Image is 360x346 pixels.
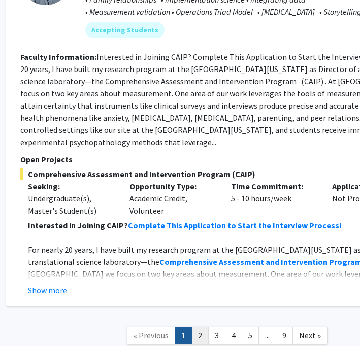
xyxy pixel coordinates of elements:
[28,284,67,296] button: Show more
[8,300,43,338] iframe: Chat
[292,327,328,344] a: Next
[28,220,128,230] strong: Interested in Joining CAIP?
[28,180,114,192] p: Seeking:
[175,327,192,344] a: 1
[223,180,325,217] div: 5 - 10 hours/week
[265,330,270,340] span: ...
[127,327,175,344] a: Previous Page
[134,330,169,340] span: « Previous
[208,327,225,344] a: 3
[128,220,342,230] a: Complete This Application to Start the Interview Process!
[299,330,321,340] span: Next »
[129,180,216,192] p: Opportunity Type:
[225,327,242,344] a: 4
[85,22,165,38] mat-chip: Accepting Students
[20,52,96,62] b: Faculty Information:
[28,192,114,217] div: Undergraduate(s), Master's Student(s)
[191,327,209,344] a: 2
[276,327,293,344] a: 9
[242,327,259,344] a: 5
[231,180,317,192] p: Time Commitment:
[122,180,223,217] div: Academic Credit, Volunteer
